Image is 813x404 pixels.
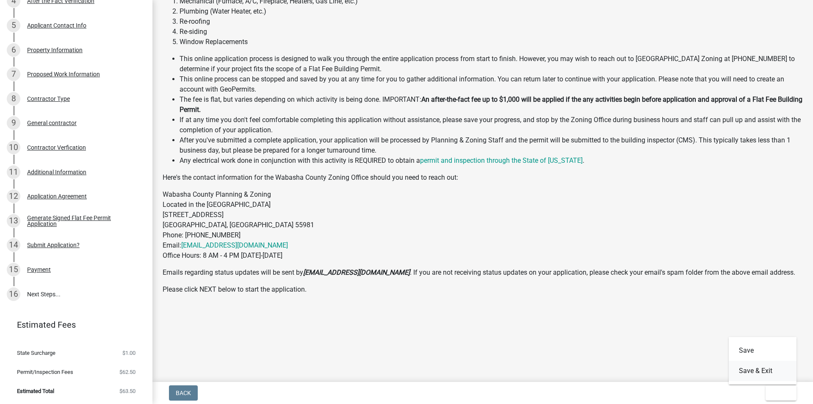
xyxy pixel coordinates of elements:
div: Exit [729,337,796,384]
div: Contractor Verfication [27,145,86,150]
div: Additional Information [27,169,86,175]
strong: An after-the-fact fee up to $1,000 will be applied if the any activities begin before application... [180,95,802,114]
p: Wabasha County Planning & Zoning Located in the [GEOGRAPHIC_DATA] [STREET_ADDRESS] [GEOGRAPHIC_DA... [163,189,803,261]
span: Estimated Total [17,388,54,394]
div: 15 [7,263,20,276]
li: Any electrical work done in conjunction with this activity is REQUIRED to obtain a . [180,156,803,166]
div: 10 [7,141,20,154]
div: Generate Signed Flat Fee Permit Application [27,215,139,227]
li: If at any time you don't feel comfortable completing this application without assistance, please ... [180,115,803,135]
span: Back [176,390,191,396]
li: Window Replacements [180,37,803,47]
p: Emails regarding status updates will be sent by . If you are not receiving status updates on your... [163,267,803,278]
li: This online process can be stopped and saved by you at any time for you to gather additional info... [180,74,803,95]
span: $62.50 [119,369,135,375]
div: 12 [7,189,20,203]
div: Payment [27,267,51,273]
div: 6 [7,43,20,57]
div: General contractor [27,120,77,126]
div: 14 [7,238,20,252]
div: Submit Application? [27,242,80,248]
button: Back [169,385,198,401]
li: Plumbing (Water Heater, etc.) [180,6,803,17]
span: Exit [772,390,785,396]
p: Please click NEXT below to start the application. [163,284,803,295]
div: 9 [7,116,20,130]
div: Proposed Work Information [27,71,100,77]
div: 11 [7,165,20,179]
div: 7 [7,67,20,81]
strong: [EMAIL_ADDRESS][DOMAIN_NAME] [303,268,410,276]
button: Save [729,340,796,361]
div: Contractor Type [27,96,70,102]
button: Save & Exit [729,361,796,381]
button: Exit [766,385,796,401]
a: Estimated Fees [7,316,139,333]
span: $1.00 [122,350,135,356]
div: 8 [7,92,20,106]
span: $63.50 [119,388,135,394]
span: State Surcharge [17,350,55,356]
p: Here's the contact information for the Wabasha County Zoning Office should you need to reach out: [163,173,803,183]
li: After you've submitted a complete application, your application will be processed by Planning & Z... [180,135,803,156]
div: 13 [7,214,20,228]
li: This online application process is designed to walk you through the entire application process fr... [180,54,803,74]
div: Application Agreement [27,193,87,199]
div: Applicant Contact Info [27,22,86,28]
li: Re-roofing [180,17,803,27]
a: permit and inspection through the State of [US_STATE] [420,156,583,164]
div: 5 [7,19,20,32]
div: 16 [7,287,20,301]
div: Property Information [27,47,83,53]
a: [EMAIL_ADDRESS][DOMAIN_NAME] [181,241,288,249]
span: Permit/Inspection Fees [17,369,73,375]
li: Re-siding [180,27,803,37]
li: The fee is flat, but varies depending on which activity is being done. IMPORTANT: [180,95,803,115]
